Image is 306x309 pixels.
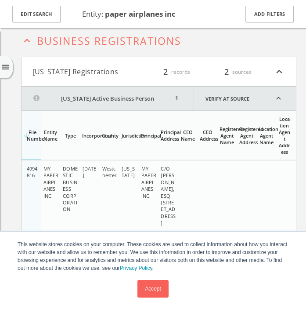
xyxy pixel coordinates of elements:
[82,132,97,139] div: Incorporated
[63,165,77,212] span: DOMESTIC BUSINESS CORPORATION
[18,240,288,272] p: This website stores cookies on your computer. These cookies are used to collect information about...
[220,165,223,172] span: --
[278,165,282,172] span: --
[27,165,37,178] span: 4994816
[173,87,180,110] div: 1
[180,165,184,172] span: --
[105,9,176,19] b: paper airplanes inc
[12,6,61,23] button: Edit Search
[22,131,30,139] i: arrow_downward
[137,280,169,298] a: Accept
[245,6,294,23] button: Add Filters
[1,63,10,72] i: menu
[274,66,285,77] i: expand_less
[82,165,96,178] span: [DATE]
[220,126,235,145] div: Registered Agent Name
[43,165,58,199] span: MY PAPER AIRPLANES INC.
[200,129,215,142] div: CEO Address
[120,265,152,271] a: Privacy Policy
[137,66,190,77] div: records
[32,66,133,77] button: [US_STATE] Registrations
[199,66,252,77] div: sources
[27,129,39,142] div: File Number
[21,33,296,47] button: expand_lessBusiness Registrations
[239,126,255,145] div: Registered Agent Address
[259,165,262,172] span: --
[122,165,135,178] span: [US_STATE]
[37,34,181,48] span: Business Registrations
[259,126,274,145] div: Location Agent Name
[102,132,117,139] div: County
[278,116,291,155] div: Location Agent Address
[141,132,156,139] div: Principal
[161,165,176,226] span: C/O [PERSON_NAME], ESQ. [STREET_ADDRESS]
[180,129,196,142] div: CEO Name
[102,165,117,178] span: Westchester
[160,65,171,77] span: 2
[63,132,78,139] div: Type
[82,9,176,19] span: Entity:
[43,129,58,142] div: Entity Name
[122,132,137,139] div: Jurisdiction
[239,165,243,172] span: --
[22,87,173,110] button: [US_STATE] Active Business Person Search
[141,165,156,199] span: MY PAPER AIRPLANES INC.
[261,87,296,110] i: expand_less
[161,129,176,142] div: Principal Address
[194,87,261,110] a: Verify at source
[22,160,296,271] div: grid
[200,165,203,172] span: --
[221,65,232,77] span: 2
[21,35,33,47] i: expand_less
